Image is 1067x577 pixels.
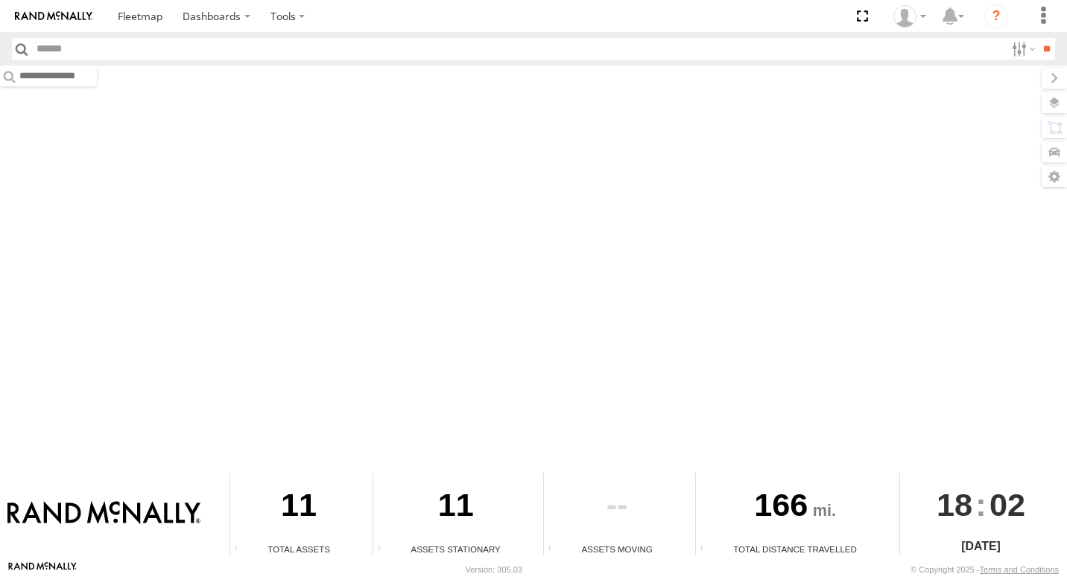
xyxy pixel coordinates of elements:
[1006,38,1038,60] label: Search Filter Options
[1042,166,1067,187] label: Map Settings
[8,562,77,577] a: Visit our Website
[230,544,253,555] div: Total number of Enabled Assets
[937,473,972,537] span: 18
[984,4,1008,28] i: ?
[544,544,566,555] div: Total number of assets current in transit.
[900,537,1062,555] div: [DATE]
[373,543,538,555] div: Assets Stationary
[696,544,718,555] div: Total distance travelled by all assets within specified date range and applied filters
[373,544,396,555] div: Total number of assets current stationary.
[544,543,690,555] div: Assets Moving
[980,565,1059,574] a: Terms and Conditions
[230,543,367,555] div: Total Assets
[7,501,200,526] img: Rand McNally
[230,473,367,543] div: 11
[696,543,894,555] div: Total Distance Travelled
[911,565,1059,574] div: © Copyright 2025 -
[466,565,522,574] div: Version: 305.03
[373,473,538,543] div: 11
[990,473,1025,537] span: 02
[696,473,894,543] div: 166
[900,473,1062,537] div: :
[888,5,931,28] div: Valeo Dash
[15,11,92,22] img: rand-logo.svg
